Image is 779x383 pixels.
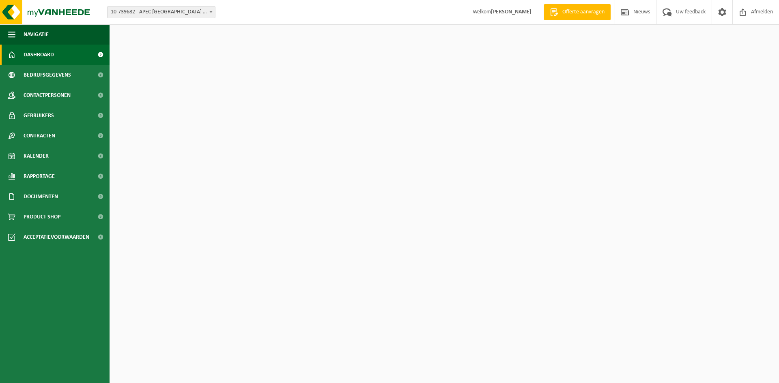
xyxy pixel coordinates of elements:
span: 10-739682 - APEC BELGIUM BV - DEINZE [108,6,215,18]
a: Offerte aanvragen [544,4,611,20]
span: 10-739682 - APEC BELGIUM BV - DEINZE [107,6,215,18]
span: Kalender [24,146,49,166]
span: Documenten [24,186,58,207]
strong: [PERSON_NAME] [491,9,532,15]
span: Contactpersonen [24,85,71,105]
span: Product Shop [24,207,60,227]
span: Navigatie [24,24,49,45]
span: Offerte aanvragen [560,8,607,16]
span: Gebruikers [24,105,54,126]
span: Contracten [24,126,55,146]
span: Bedrijfsgegevens [24,65,71,85]
span: Dashboard [24,45,54,65]
span: Rapportage [24,166,55,186]
span: Acceptatievoorwaarden [24,227,89,247]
